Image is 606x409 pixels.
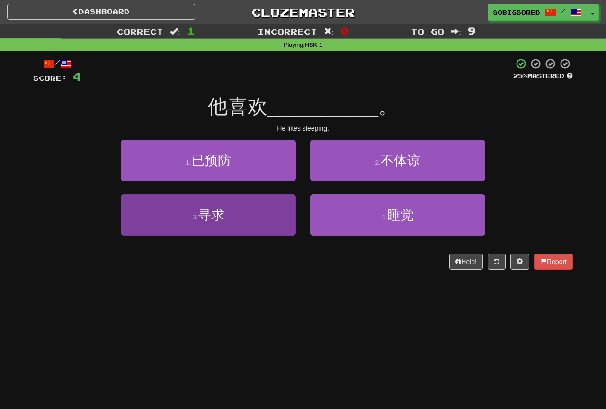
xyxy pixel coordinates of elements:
[305,42,322,48] strong: HSK 1
[561,8,566,14] span: /
[375,159,381,166] small: 2 .
[33,124,573,133] div: He likes sleeping.
[382,213,387,221] small: 4 .
[170,27,180,36] span: :
[488,254,506,270] button: Round history (alt+y)
[310,140,485,181] button: 2.不体谅
[387,208,414,222] span: 睡觉
[493,8,540,17] span: sobigsored
[451,27,461,36] span: :
[7,4,195,20] a: Dashboard
[513,72,527,80] span: 25 %
[208,95,267,118] span: 他喜欢
[121,194,296,236] button: 3.寻求
[33,58,81,70] div: /
[258,27,317,36] span: Incorrect
[33,74,67,82] span: Score:
[488,4,587,21] a: sobigsored /
[117,27,163,36] span: Correct
[209,4,397,20] a: Clozemaster
[121,140,296,181] button: 1.已预防
[187,25,195,36] span: 1
[513,72,573,81] div: Mastered
[324,27,334,36] span: :
[310,194,485,236] button: 4.睡觉
[191,153,231,168] span: 已预防
[192,213,198,221] small: 3 .
[449,254,483,270] button: Help!
[381,153,420,168] span: 不体谅
[468,25,476,36] span: 9
[198,208,224,222] span: 寻求
[186,159,191,166] small: 1 .
[267,95,378,118] span: __________
[411,27,444,36] span: To go
[534,254,573,270] button: Report
[73,71,81,82] span: 4
[340,25,348,36] span: 0
[378,95,398,118] span: 。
